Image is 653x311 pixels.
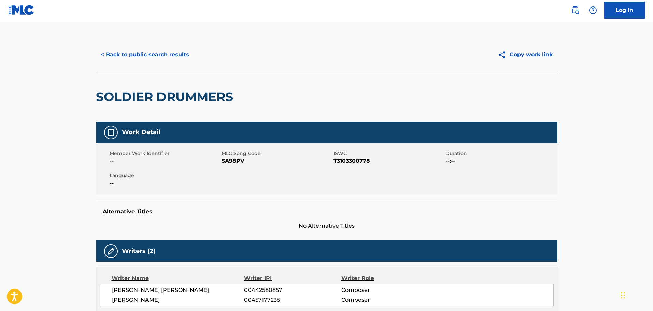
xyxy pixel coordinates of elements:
h5: Work Detail [122,128,160,136]
div: Writer Role [341,274,430,282]
span: Language [110,172,220,179]
span: T3103300778 [333,157,444,165]
span: Composer [341,286,430,294]
span: Duration [445,150,556,157]
span: 00442580857 [244,286,341,294]
img: search [571,6,579,14]
span: [PERSON_NAME] [PERSON_NAME] [112,286,244,294]
span: MLC Song Code [222,150,332,157]
span: Member Work Identifier [110,150,220,157]
span: No Alternative Titles [96,222,557,230]
img: Writers [107,247,115,255]
span: [PERSON_NAME] [112,296,244,304]
button: Copy work link [493,46,557,63]
div: Help [586,3,600,17]
span: -- [110,179,220,187]
span: -- [110,157,220,165]
img: help [589,6,597,14]
div: Drag [621,285,625,306]
span: ISWC [333,150,444,157]
a: Public Search [568,3,582,17]
span: Composer [341,296,430,304]
h2: SOLDIER DRUMMERS [96,89,237,104]
img: Work Detail [107,128,115,137]
h5: Alternative Titles [103,208,551,215]
span: --:-- [445,157,556,165]
span: 00457177235 [244,296,341,304]
div: Writer Name [112,274,244,282]
button: < Back to public search results [96,46,194,63]
a: Log In [604,2,645,19]
h5: Writers (2) [122,247,155,255]
img: Copy work link [498,51,510,59]
iframe: Chat Widget [619,278,653,311]
span: SA98PV [222,157,332,165]
img: MLC Logo [8,5,34,15]
div: Writer IPI [244,274,341,282]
